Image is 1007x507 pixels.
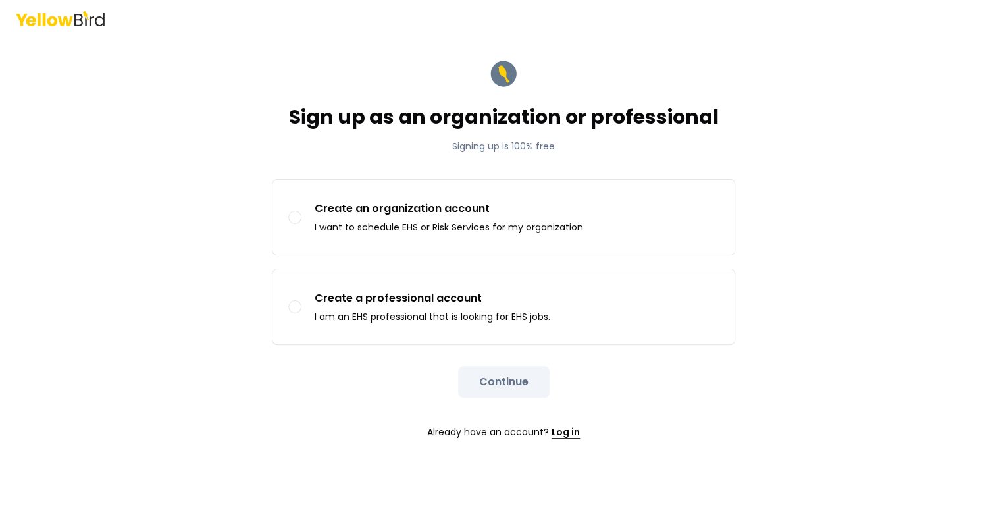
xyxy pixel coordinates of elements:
[315,201,583,217] p: Create an organization account
[288,211,301,224] button: Create an organization accountI want to schedule EHS or Risk Services for my organization
[315,290,550,306] p: Create a professional account
[289,105,719,129] h1: Sign up as an organization or professional
[272,419,735,445] p: Already have an account?
[315,221,583,234] p: I want to schedule EHS or Risk Services for my organization
[315,310,550,323] p: I am an EHS professional that is looking for EHS jobs.
[289,140,719,153] p: Signing up is 100% free
[288,300,301,313] button: Create a professional accountI am an EHS professional that is looking for EHS jobs.
[552,419,580,445] a: Log in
